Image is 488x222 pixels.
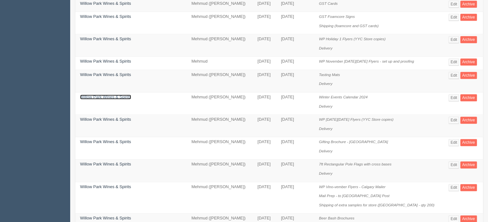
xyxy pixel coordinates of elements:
[276,137,314,159] td: [DATE]
[276,57,314,70] td: [DATE]
[187,159,253,182] td: Mehmud ([PERSON_NAME])
[319,1,337,5] i: GST Cards
[319,126,332,131] i: Delivery
[253,115,276,137] td: [DATE]
[319,203,434,207] i: Shipping of extra samples for store ([GEOGRAPHIC_DATA] - qty 200)
[448,184,459,191] a: Edit
[448,139,459,146] a: Edit
[187,115,253,137] td: Mehmud ([PERSON_NAME])
[448,117,459,124] a: Edit
[187,70,253,92] td: Mehmud ([PERSON_NAME])
[80,162,131,166] a: Willow Park Wines & Spirits
[319,95,368,99] i: Winter Events Calendar 2024
[460,139,477,146] a: Archive
[319,216,354,220] i: Beer Bash Brochures
[319,149,332,153] i: Delivery
[448,36,459,43] a: Edit
[276,34,314,57] td: [DATE]
[460,36,477,43] a: Archive
[319,140,388,144] i: Gifting Brochure - [GEOGRAPHIC_DATA]
[460,14,477,21] a: Archive
[187,92,253,115] td: Mehmud ([PERSON_NAME])
[319,37,386,41] i: WP Holiday 1 Flyers (YYC Store copies)
[319,194,389,198] i: Mail Prep - to [GEOGRAPHIC_DATA] Post
[448,58,459,65] a: Edit
[80,36,131,41] a: Willow Park Wines & Spirits
[253,34,276,57] td: [DATE]
[460,72,477,79] a: Archive
[276,92,314,115] td: [DATE]
[319,73,340,77] i: Tasting Mats
[319,185,385,189] i: WP Vino-vember Flyers - Calgary Mailer
[448,72,459,79] a: Edit
[319,104,332,108] i: Delivery
[80,139,131,144] a: Willow Park Wines & Spirits
[319,24,379,28] i: Shipping (foamcore and GST cards)
[319,117,394,121] i: WP [DATE][DATE] Flyers (YYC Store copies)
[460,184,477,191] a: Archive
[253,92,276,115] td: [DATE]
[80,1,131,6] a: Willow Park Wines & Spirits
[253,159,276,182] td: [DATE]
[319,81,332,86] i: Delivery
[460,58,477,65] a: Archive
[448,94,459,101] a: Edit
[448,14,459,21] a: Edit
[80,117,131,122] a: Willow Park Wines & Spirits
[80,14,131,19] a: Willow Park Wines & Spirits
[80,59,131,64] a: Willow Park Wines & Spirits
[253,137,276,159] td: [DATE]
[80,72,131,77] a: Willow Park Wines & Spirits
[276,70,314,92] td: [DATE]
[460,94,477,101] a: Archive
[187,12,253,34] td: Mehmud ([PERSON_NAME])
[460,117,477,124] a: Archive
[460,1,477,8] a: Archive
[80,216,131,220] a: Willow Park Wines & Spirits
[80,95,131,99] a: Willow Park Wines & Spirits
[319,14,355,19] i: GST Foamcore Signs
[253,70,276,92] td: [DATE]
[448,1,459,8] a: Edit
[253,182,276,213] td: [DATE]
[253,57,276,70] td: [DATE]
[460,161,477,168] a: Archive
[319,162,391,166] i: 7ft Rectangular Pole Flags with cross bases
[276,115,314,137] td: [DATE]
[276,159,314,182] td: [DATE]
[448,161,459,168] a: Edit
[187,182,253,213] td: Mehmud ([PERSON_NAME])
[253,12,276,34] td: [DATE]
[187,57,253,70] td: Mehmud
[187,137,253,159] td: Mehmud ([PERSON_NAME])
[276,12,314,34] td: [DATE]
[319,46,332,50] i: Delivery
[319,171,332,175] i: Delivery
[187,34,253,57] td: Mehmud ([PERSON_NAME])
[319,59,414,63] i: WP November [DATE][DATE] Flyers - set up and proofing
[276,182,314,213] td: [DATE]
[80,184,131,189] a: Willow Park Wines & Spirits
